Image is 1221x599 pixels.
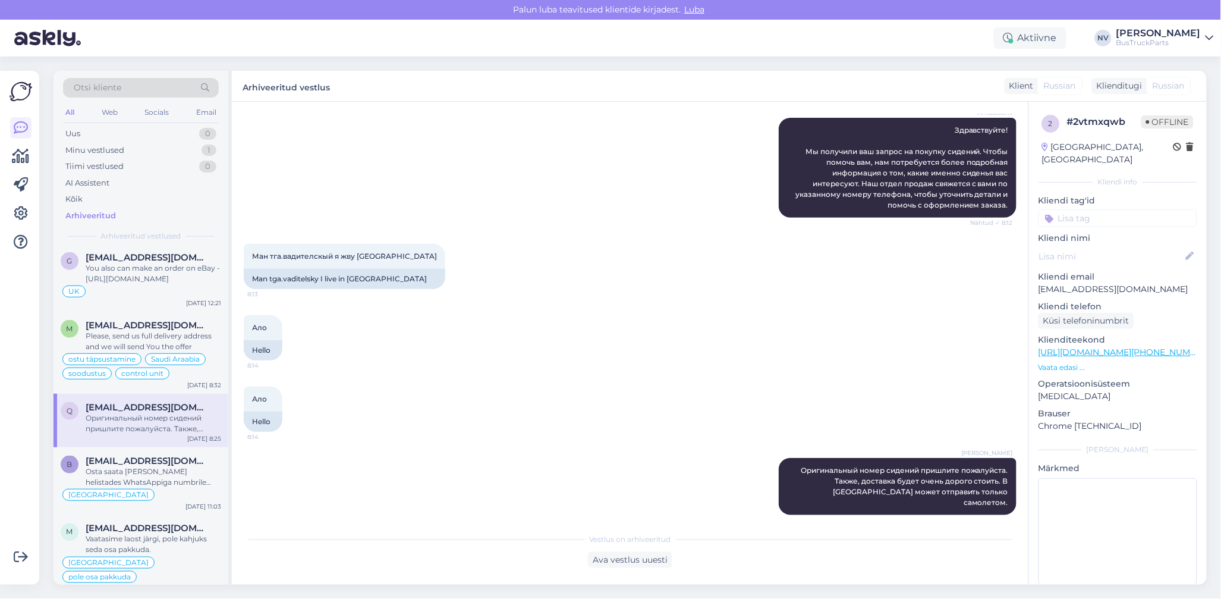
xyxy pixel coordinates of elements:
div: [DATE] 11:03 [185,502,221,511]
span: Vestlus on arhiveeritud [590,534,671,545]
div: Оригинальный номер сидений пришлите пожалуйста. Также, доставка будет очень дорого стоить. В [GEO... [86,413,221,434]
span: m [67,324,73,333]
div: Tiimi vestlused [65,161,124,173]
span: q [67,406,73,415]
div: # 2vtmxqwb [1067,115,1141,129]
p: Klienditeekond [1039,334,1197,346]
div: Minu vestlused [65,145,124,156]
div: Hello [244,340,282,360]
div: [DATE] 12:21 [186,299,221,308]
span: biughdiraahmed66@gmail.com [86,456,209,466]
div: Email [194,105,219,120]
div: Osta saata [PERSON_NAME] helistades WhatsAppiga numbrile [PHONE_NUMBER] või saatke kiri oma kauba... [86,466,221,488]
div: [PERSON_NAME] [1039,444,1197,455]
input: Lisa nimi [1039,250,1184,263]
span: Offline [1141,115,1194,128]
p: Kliendi telefon [1039,300,1197,313]
p: Kliendi email [1039,271,1197,283]
p: Kliendi nimi [1039,232,1197,244]
img: Askly Logo [10,80,32,103]
p: Kliendi tag'id [1039,195,1197,207]
span: Ало [252,394,267,403]
span: qodir1972alpqosim@gmail.com [86,402,209,413]
div: 0 [199,128,216,140]
div: [DATE] 8:25 [187,434,221,443]
span: globaltransport.uk17@gmail.com [86,252,209,263]
div: BusTruckParts [1116,38,1201,48]
p: [MEDICAL_DATA] [1039,390,1197,403]
div: Web [99,105,120,120]
div: Uus [65,128,80,140]
span: UK [68,288,80,295]
div: [DATE] 8:32 [187,381,221,390]
div: Aktiivne [994,27,1066,49]
div: Ava vestlus uuesti [588,552,672,568]
input: Lisa tag [1039,209,1197,227]
a: [PERSON_NAME]BusTruckParts [1116,29,1214,48]
div: Please, send us full delivery address and we will send You the offer [86,331,221,352]
div: Kõik [65,193,83,205]
span: 8:14 [247,361,292,370]
span: 8:13 [247,290,292,299]
label: Arhiveeritud vestlus [243,78,330,94]
span: Ало [252,323,267,332]
div: Man tga.vaditelsky I live in [GEOGRAPHIC_DATA] [244,269,445,289]
div: 0 [199,161,216,173]
a: [URL][DOMAIN_NAME][PHONE_NUMBER] [1039,347,1211,357]
span: pole osa pakkuda [68,573,131,581]
p: Brauser [1039,407,1197,420]
div: [DATE] 9:47 [187,584,221,593]
span: Otsi kliente [74,81,121,94]
p: Vaata edasi ... [1039,362,1197,373]
div: Arhiveeritud [65,210,116,222]
span: g [67,256,73,265]
span: mcmashwal@yahoo.com [86,320,209,331]
div: Klient [1005,80,1034,92]
p: Operatsioonisüsteem [1039,378,1197,390]
span: 8:14 [247,432,292,441]
span: ostu täpsustamine [68,356,136,363]
span: Ман тга.вадителскый я жву [GEOGRAPHIC_DATA] [252,252,437,261]
div: Klienditugi [1092,80,1143,92]
span: [PERSON_NAME] [962,449,1013,457]
span: Nähtud ✓ 8:12 [968,218,1013,227]
p: Märkmed [1039,462,1197,475]
div: 1 [202,145,216,156]
span: Russian [1044,80,1076,92]
span: m [67,528,73,537]
div: Küsi telefoninumbrit [1039,313,1134,329]
span: 8:25 [968,516,1013,525]
span: Russian [1153,80,1185,92]
div: Kliendi info [1039,177,1197,187]
p: Chrome [TECHNICAL_ID] [1039,420,1197,432]
span: control unit [121,370,163,377]
span: soodustus [68,370,106,377]
div: Vaatasime laost järgi, pole kahjuks seda osa pakkuda. [86,534,221,556]
div: All [63,105,77,120]
span: Saudi Araabia [151,356,200,363]
div: AI Assistent [65,177,109,189]
div: Socials [142,105,171,120]
div: [GEOGRAPHIC_DATA], [GEOGRAPHIC_DATA] [1042,141,1173,166]
div: [PERSON_NAME] [1116,29,1201,38]
span: Оригинальный номер сидений пришлите пожалуйста. Также, доставка будет очень дорого стоить. В [GEO... [801,466,1010,507]
span: [GEOGRAPHIC_DATA] [68,491,149,498]
p: [EMAIL_ADDRESS][DOMAIN_NAME] [1039,283,1197,296]
div: You also can make an order on eBay - [URL][DOMAIN_NAME] [86,263,221,284]
span: [GEOGRAPHIC_DATA] [68,559,149,566]
span: Luba [681,4,708,15]
span: Arhiveeritud vestlused [101,231,181,242]
span: matti.ristiharju@busland.com [86,523,209,534]
span: 2 [1049,119,1053,128]
span: b [67,460,73,469]
div: Hello [244,412,282,432]
div: NV [1095,30,1112,46]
